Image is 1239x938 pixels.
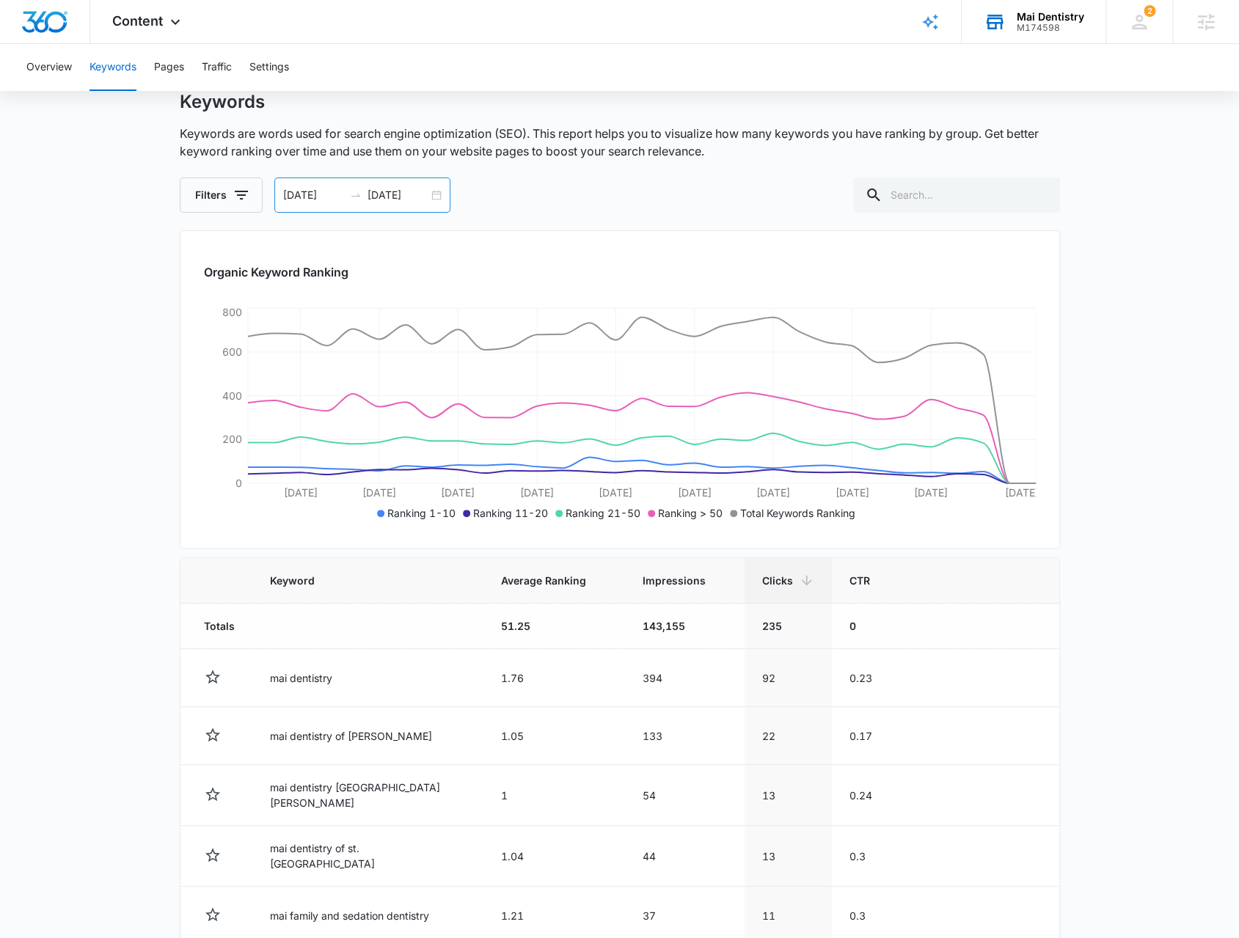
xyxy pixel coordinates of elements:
[745,707,832,765] td: 22
[362,486,395,499] tspan: [DATE]
[832,765,909,826] td: 0.24
[180,125,1060,160] p: Keywords are words used for search engine optimization (SEO). This report helps you to visualize ...
[350,189,362,201] span: to
[252,765,483,826] td: mai dentistry [GEOGRAPHIC_DATA][PERSON_NAME]
[283,486,317,499] tspan: [DATE]
[501,573,586,588] span: Average Ranking
[832,649,909,707] td: 0.23
[473,507,548,519] span: Ranking 11-20
[677,486,711,499] tspan: [DATE]
[235,477,241,489] tspan: 0
[483,765,625,826] td: 1
[154,44,184,91] button: Pages
[913,486,947,499] tspan: [DATE]
[222,433,241,445] tspan: 200
[222,345,241,358] tspan: 600
[745,765,832,826] td: 13
[180,604,252,649] td: Totals
[1144,5,1155,17] span: 2
[832,826,909,887] td: 0.3
[89,44,136,91] button: Keywords
[566,507,640,519] span: Ranking 21-50
[625,604,745,649] td: 143,155
[625,765,745,826] td: 54
[745,649,832,707] td: 92
[387,507,456,519] span: Ranking 1-10
[441,486,475,499] tspan: [DATE]
[625,649,745,707] td: 394
[745,604,832,649] td: 235
[835,486,869,499] tspan: [DATE]
[202,44,232,91] button: Traffic
[483,826,625,887] td: 1.04
[762,573,793,588] span: Clicks
[283,187,344,203] input: Start date
[180,177,263,213] button: Filters
[1004,486,1038,499] tspan: [DATE]
[1144,5,1155,17] div: notifications count
[658,507,723,519] span: Ranking > 50
[222,389,241,401] tspan: 400
[368,187,428,203] input: End date
[483,604,625,649] td: 51.25
[519,486,553,499] tspan: [DATE]
[853,177,1060,213] input: Search...
[756,486,789,499] tspan: [DATE]
[350,189,362,201] span: swap-right
[745,826,832,887] td: 13
[483,649,625,707] td: 1.76
[252,826,483,887] td: mai dentistry of st. [GEOGRAPHIC_DATA]
[112,13,163,29] span: Content
[270,573,445,588] span: Keyword
[204,263,1036,281] h2: Organic Keyword Ranking
[832,604,909,649] td: 0
[180,91,265,113] h1: Keywords
[1017,23,1084,33] div: account id
[249,44,289,91] button: Settings
[1017,11,1084,23] div: account name
[252,649,483,707] td: mai dentistry
[740,507,855,519] span: Total Keywords Ranking
[643,573,706,588] span: Impressions
[625,826,745,887] td: 44
[599,486,632,499] tspan: [DATE]
[849,573,870,588] span: CTR
[625,707,745,765] td: 133
[483,707,625,765] td: 1.05
[252,707,483,765] td: mai dentistry of [PERSON_NAME]
[222,306,241,318] tspan: 800
[832,707,909,765] td: 0.17
[26,44,72,91] button: Overview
